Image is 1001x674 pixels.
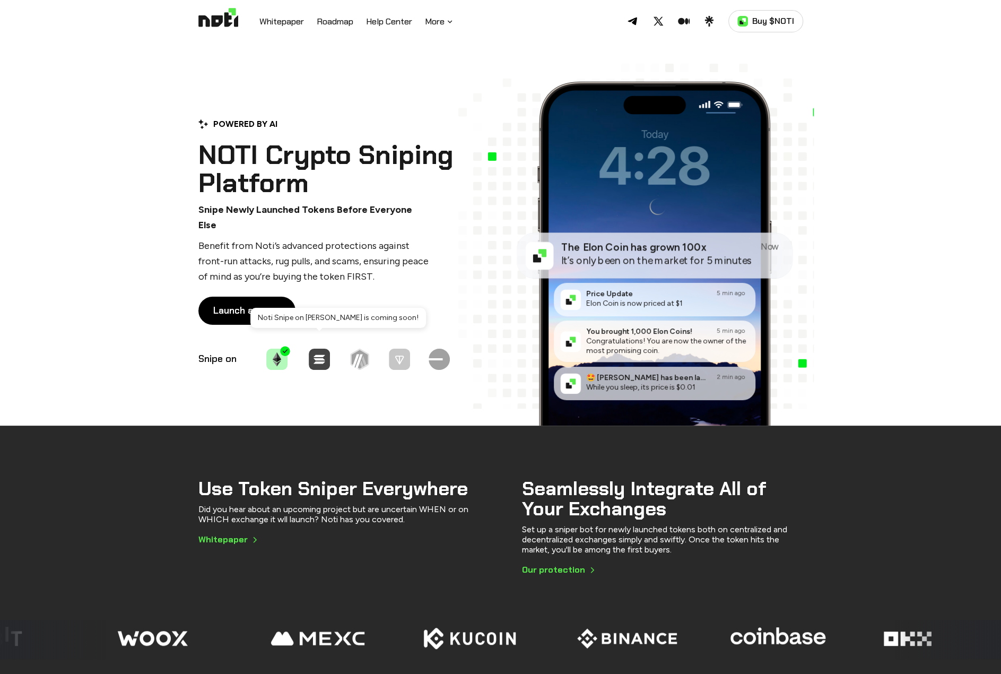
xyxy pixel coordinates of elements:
a: Help Center [366,15,412,29]
p: Snipe on [198,351,242,372]
div: 3 / 21 [577,621,677,656]
div: 1 / 21 [271,620,371,657]
p: Set up a sniper bot for newly launched tokens both on centralized and decentralized exchanges sim... [522,524,803,555]
a: Our protection [522,563,595,577]
div: 5 / 21 [883,620,983,657]
img: Sniping on Binance with oxx [883,620,931,657]
img: Sniping on MEXC with NOTI [271,620,365,657]
img: Sniping on Kucoin with NOTI [424,620,516,657]
img: Sniping on Woox with NOTI [118,620,188,657]
img: Logo [198,8,238,34]
div: 2 / 21 [424,620,524,657]
img: Sniping on Binance with NOTI [577,621,677,656]
button: More [425,15,454,28]
div: 21 / 21 [118,620,218,657]
p: Benefit from Noti’s advanced protections against front-run attacks, rug pulls, and scams, ensurin... [198,238,432,284]
h1: NOTI Crypto Sniping Platform [198,141,469,197]
img: Sniping on Coinbase with NOTI [730,620,826,657]
img: Powered by AI [198,119,208,129]
div: POWERED BY AI [198,117,277,131]
div: 4 / 21 [730,620,831,657]
h2: Seamlessly Integrate All of Your Exchanges [522,479,803,519]
p: Did you hear about an upcoming project but are uncertain WHEN or on WHICH exchange it wll launch?... [198,504,480,524]
a: Whitepaper [198,533,257,547]
a: Roadmap [317,15,353,29]
a: Launch app [198,297,295,325]
a: Buy $NOTI [728,10,803,32]
a: Whitepaper [259,15,304,29]
p: Snipe Newly Launched Tokens Before Everyone Else [198,202,432,233]
h2: Use Token Sniper Everywhere [198,479,480,499]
